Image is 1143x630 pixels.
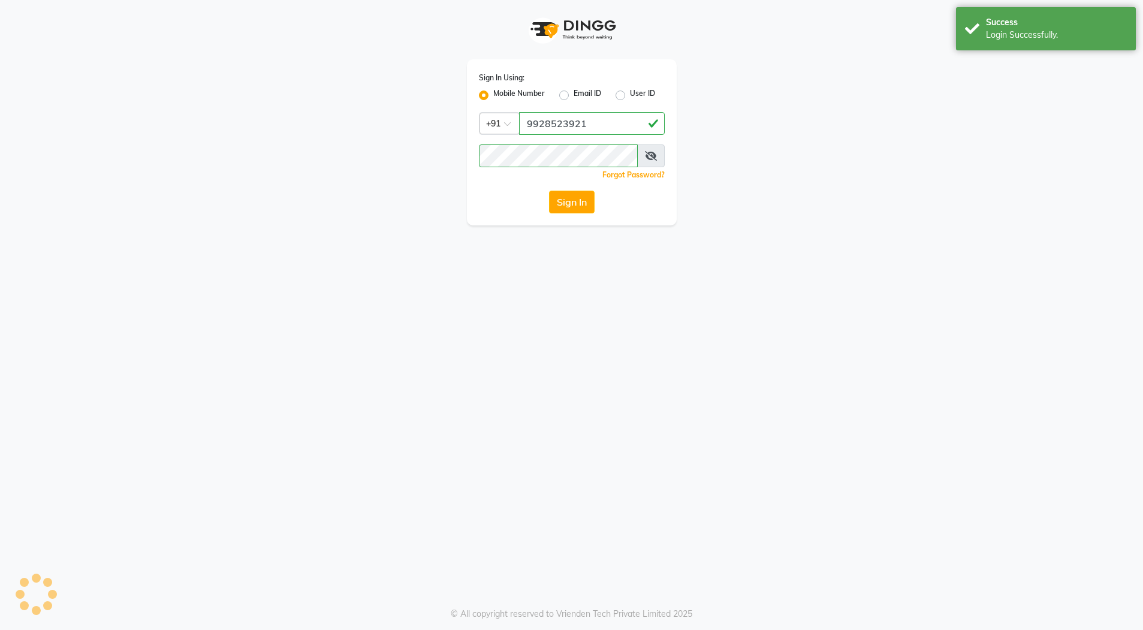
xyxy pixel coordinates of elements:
a: Forgot Password? [602,170,665,179]
div: Login Successfully. [986,29,1127,41]
div: Success [986,16,1127,29]
label: Mobile Number [493,88,545,103]
label: Email ID [574,88,601,103]
label: Sign In Using: [479,73,524,83]
input: Username [519,112,665,135]
img: logo1.svg [524,12,620,47]
input: Username [479,144,638,167]
button: Sign In [549,191,595,213]
label: User ID [630,88,655,103]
